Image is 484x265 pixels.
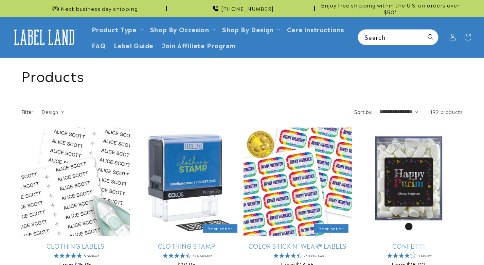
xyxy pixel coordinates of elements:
summary: Shop By Design [218,21,283,37]
h1: Products [21,66,463,84]
summary: Product Type [88,21,146,37]
iframe: Gorgias Floating Chat [341,233,477,258]
span: Join Affiliate Program [162,41,236,49]
img: Label Land [10,27,78,48]
span: Design [41,108,58,115]
span: 192 products [430,108,463,115]
span: Shop By Occasion [150,25,209,33]
span: Next business day shipping [61,5,138,12]
h2: Filter: [21,108,35,115]
span: Label Guide [114,41,154,49]
summary: Design (0 selected) [41,108,64,115]
a: Label Land [8,24,81,50]
span: Care instructions [287,25,344,33]
a: Label Guide [110,37,158,53]
span: FAQ [92,41,106,49]
button: Search [423,30,438,45]
a: Join Affiliate Program [158,37,240,53]
a: Care instructions [283,21,348,37]
span: [PHONE_NUMBER] [221,5,274,12]
a: FAQ [88,37,110,53]
span: Enjoy free shipping within the U.S. on orders over $50* [318,2,463,15]
a: Product Type [92,24,137,34]
summary: Shop By Occasion [146,21,218,37]
label: Sort by: [354,108,373,115]
a: Clothing Stamp [132,242,241,250]
a: Shop By Design [222,24,273,34]
a: Color Stick N' Wear® Labels [244,242,352,250]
